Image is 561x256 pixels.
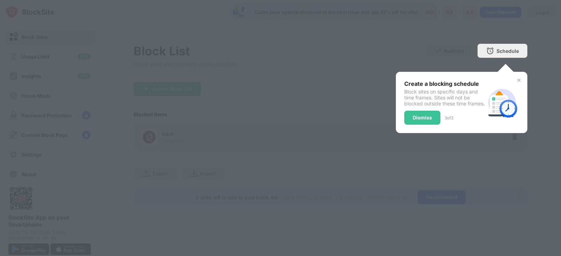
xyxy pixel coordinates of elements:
[404,80,485,87] div: Create a blocking schedule
[516,77,522,83] img: x-button.svg
[413,115,432,120] div: Dismiss
[404,89,485,106] div: Block sites on specific days and time frames. Sites will not be blocked outside these time frames.
[445,115,453,120] div: 3 of 3
[496,48,519,54] div: Schedule
[485,86,519,119] img: schedule.svg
